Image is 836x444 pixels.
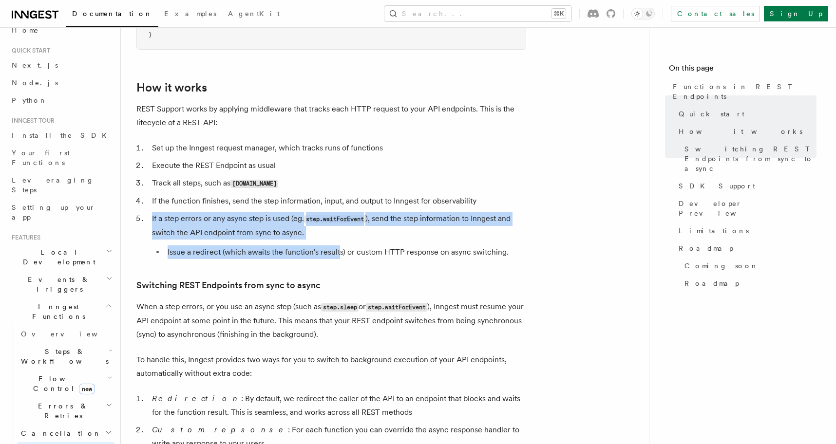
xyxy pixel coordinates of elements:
li: Execute the REST Endpoint as usual [149,159,526,172]
span: Leveraging Steps [12,176,94,194]
span: Roadmap [679,243,733,253]
span: Events & Triggers [8,275,106,294]
span: SDK Support [679,181,755,191]
span: Features [8,234,40,241]
button: Steps & Workflows [17,343,114,370]
a: Switching REST Endpoints from sync to async [681,140,817,177]
span: Quick start [679,109,744,119]
span: Next.js [12,61,58,69]
p: When a step errors, or you use an async step (such as or ), Inngest must resume your API endpoint... [136,300,526,341]
a: Install the SDK [8,127,114,144]
a: Sign Up [764,6,828,21]
em: Redirection [152,394,241,403]
span: Overview [21,330,121,338]
a: Python [8,92,114,109]
span: } [149,31,152,38]
span: AgentKit [228,10,280,18]
span: Switching REST Endpoints from sync to async [684,144,817,173]
button: Cancellation [17,425,114,442]
a: Your first Functions [8,144,114,171]
span: Install the SDK [12,131,113,139]
a: AgentKit [222,3,285,26]
span: Developer Preview [679,199,817,218]
li: : By default, we redirect the caller of the API to an endpoint that blocks and waits for the func... [149,392,526,419]
li: Issue a redirect (which awaits the function's results) or custom HTTP response on async switching. [165,245,526,259]
a: Overview [17,325,114,343]
em: Custom repsonse [152,425,288,434]
a: How it works [675,123,817,140]
span: Python [12,96,47,104]
li: Set up the Inngest request manager, which tracks runs of functions [149,141,526,155]
span: Home [12,25,39,35]
a: Switching REST Endpoints from sync to async [136,278,321,292]
a: Home [8,21,114,39]
a: Limitations [675,222,817,240]
a: Roadmap [681,275,817,292]
button: Errors & Retries [17,397,114,425]
a: Setting up your app [8,199,114,226]
code: [DOMAIN_NAME] [230,180,278,188]
span: Roadmap [684,278,739,288]
span: Steps & Workflows [17,347,109,366]
button: Local Development [8,243,114,271]
a: Quick start [675,105,817,123]
span: Coming soon [684,261,759,271]
a: Roadmap [675,240,817,257]
button: Events & Triggers [8,271,114,298]
span: Inngest Functions [8,302,105,321]
span: Examples [164,10,216,18]
a: Next.js [8,56,114,74]
span: Functions in REST Endpoints [673,82,817,101]
span: Setting up your app [12,203,95,221]
a: Developer Preview [675,195,817,222]
code: step.waitForEvent [366,303,427,312]
button: Flow Controlnew [17,370,114,397]
h4: On this page [669,62,817,78]
code: step.waitForEvent [304,215,365,223]
a: Documentation [66,3,158,27]
a: SDK Support [675,177,817,195]
span: new [79,384,95,394]
span: Documentation [72,10,152,18]
span: Quick start [8,47,50,55]
li: Track all steps, such as [149,176,526,190]
a: Node.js [8,74,114,92]
button: Toggle dark mode [631,8,655,19]
span: Cancellation [17,428,101,438]
button: Search...⌘K [384,6,571,21]
li: If a step errors or any async step is used (eg. ), send the step information to Inngest and switc... [149,212,526,259]
span: Limitations [679,226,749,236]
code: step.sleep [321,303,359,312]
span: Inngest tour [8,117,55,125]
a: How it works [136,81,207,94]
a: Contact sales [671,6,760,21]
span: Flow Control [17,374,107,393]
a: Leveraging Steps [8,171,114,199]
p: REST Support works by applying middleware that tracks each HTTP request to your API endpoints. Th... [136,102,526,129]
span: Your first Functions [12,149,70,166]
span: Node.js [12,79,58,87]
kbd: ⌘K [552,9,566,18]
button: Inngest Functions [8,298,114,325]
a: Examples [158,3,222,26]
a: Coming soon [681,257,817,275]
span: How it works [679,127,802,136]
p: To handle this, Inngest provides two ways for you to switch to background execution of your API e... [136,353,526,380]
li: If the function finishes, send the step information, input, and output to Inngest for observability [149,194,526,208]
span: Local Development [8,247,106,267]
span: Errors & Retries [17,401,106,421]
a: Functions in REST Endpoints [669,78,817,105]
